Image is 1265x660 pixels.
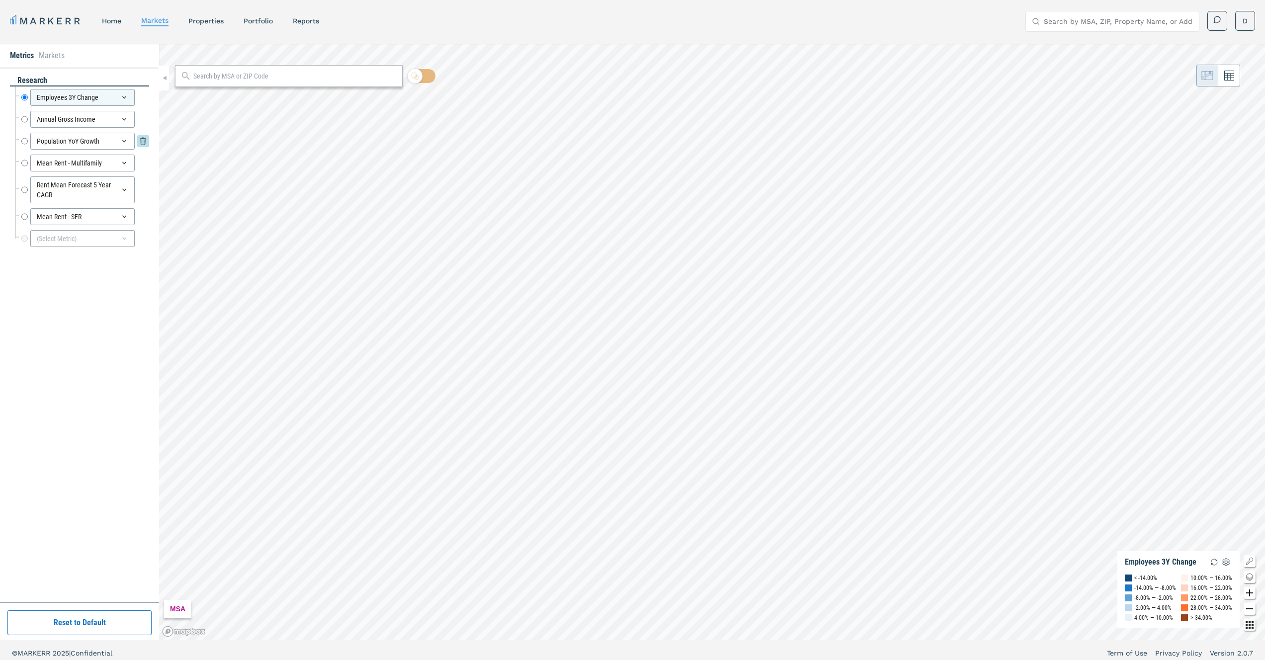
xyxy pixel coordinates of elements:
[1190,583,1232,593] div: 16.00% — 22.00%
[162,626,206,637] a: Mapbox logo
[30,111,135,128] div: Annual Gross Income
[1244,587,1256,599] button: Zoom in map button
[1190,593,1232,603] div: 22.00% — 28.00%
[12,649,17,657] span: ©
[30,176,135,203] div: Rent Mean Forecast 5 Year CAGR
[17,649,53,657] span: MARKERR
[1190,573,1232,583] div: 10.00% — 16.00%
[53,649,71,657] span: 2025 |
[102,17,121,25] a: home
[188,17,224,25] a: properties
[7,610,152,635] button: Reset to Default
[1243,16,1248,26] span: D
[1044,11,1193,31] input: Search by MSA, ZIP, Property Name, or Address
[1235,11,1255,31] button: D
[30,230,135,247] div: (Select Metric)
[10,50,34,62] li: Metrics
[141,16,169,24] a: markets
[1190,603,1232,613] div: 28.00% — 34.00%
[159,44,1265,640] canvas: Map
[1190,613,1212,623] div: > 34.00%
[1134,583,1176,593] div: -14.00% — -8.00%
[193,71,398,82] input: Search by MSA or ZIP Code
[1244,619,1256,631] button: Other options map button
[30,208,135,225] div: Mean Rent - SFR
[1220,556,1232,568] img: Settings
[1210,648,1253,658] a: Version 2.0.7
[1134,613,1173,623] div: 4.00% — 10.00%
[1134,573,1157,583] div: < -14.00%
[1244,555,1256,567] button: Show/Hide Legend Map Button
[244,17,273,25] a: Portfolio
[39,50,65,62] li: Markets
[30,133,135,150] div: Population YoY Growth
[1134,603,1172,613] div: -2.00% — 4.00%
[1208,556,1220,568] img: Reload Legend
[10,14,82,28] a: MARKERR
[1244,603,1256,615] button: Zoom out map button
[30,89,135,106] div: Employees 3Y Change
[1155,648,1202,658] a: Privacy Policy
[10,75,149,86] div: research
[293,17,319,25] a: reports
[71,649,112,657] span: Confidential
[30,155,135,171] div: Mean Rent - Multifamily
[1107,648,1147,658] a: Term of Use
[1244,571,1256,583] button: Change style map button
[1125,557,1196,567] div: Employees 3Y Change
[1134,593,1173,603] div: -8.00% — -2.00%
[164,600,191,618] div: MSA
